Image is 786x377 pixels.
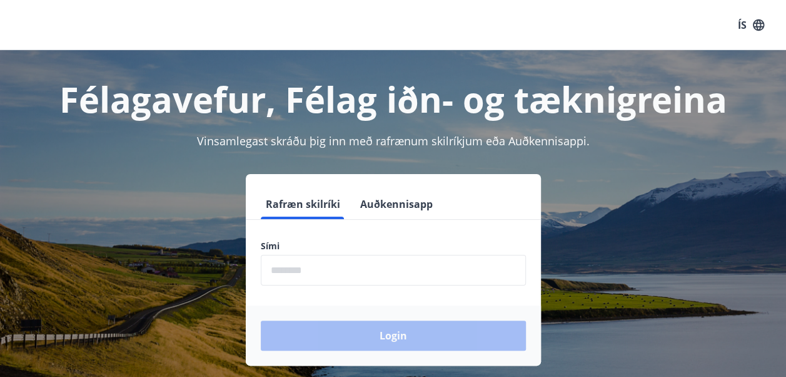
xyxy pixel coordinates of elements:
button: Rafræn skilríki [261,189,345,219]
h1: Félagavefur, Félag iðn- og tæknigreina [15,75,771,123]
label: Sími [261,240,526,252]
span: Vinsamlegast skráðu þig inn með rafrænum skilríkjum eða Auðkennisappi. [197,133,590,148]
button: ÍS [731,14,771,36]
button: Auðkennisapp [355,189,438,219]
